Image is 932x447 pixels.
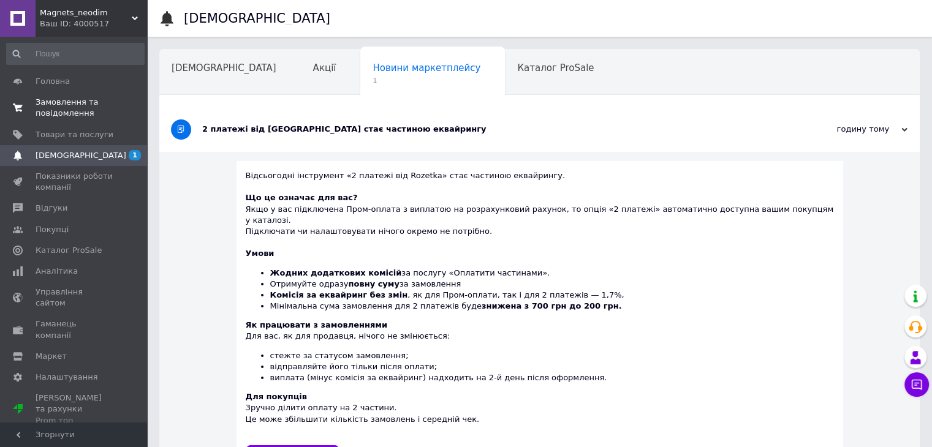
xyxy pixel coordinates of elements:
[270,361,834,372] li: відправляйте його тільки після оплати;
[270,290,834,301] li: , як для Пром-оплати, так і для 2 платежів — 1,7%,
[270,290,408,299] b: Комісія за еквайринг без змін
[270,268,834,279] li: за послугу «Оплатити частинами».
[270,301,834,312] li: Мінімальна сума замовлення для 2 платежів буде
[246,320,834,383] div: Для вас, як для продавця, нічого не змінюється:
[246,391,834,436] div: Зручно ділити оплату на 2 частини. Це може збільшити кількість замовлень і середній чек.
[246,170,834,192] div: Відсьогодні інструмент «2 платежі від Rozetka» стає частиною еквайрингу.
[270,279,834,290] li: Отримуйте одразу за замовлення
[270,372,834,383] li: виплата (мінус комісія за еквайринг) надходить на 2-й день після оформлення.
[36,129,113,140] span: Товари та послуги
[517,62,594,73] span: Каталог ProSale
[172,62,276,73] span: [DEMOGRAPHIC_DATA]
[373,62,480,73] span: Новини маркетплейсу
[129,150,141,160] span: 1
[246,192,834,237] div: Якщо у вас підключена Пром-оплата з виплатою на розрахунковий рахунок, то опція «2 платежі» автом...
[36,287,113,309] span: Управління сайтом
[36,245,102,256] span: Каталог ProSale
[40,18,147,29] div: Ваш ID: 4000517
[246,392,307,401] b: Для покупців
[184,11,330,26] h1: [DEMOGRAPHIC_DATA]
[36,351,67,362] span: Маркет
[313,62,336,73] span: Акції
[202,124,785,135] div: 2 платежі від [GEOGRAPHIC_DATA] стає частиною еквайрингу
[348,279,399,288] b: повну суму
[36,318,113,340] span: Гаманець компанії
[36,76,70,87] span: Головна
[36,203,67,214] span: Відгуки
[785,124,907,135] div: годину тому
[36,393,113,426] span: [PERSON_NAME] та рахунки
[36,150,126,161] span: [DEMOGRAPHIC_DATA]
[246,193,358,202] b: Що це означає для вас?
[36,171,113,193] span: Показники роботи компанії
[6,43,145,65] input: Пошук
[40,7,132,18] span: Magnets_neodim
[246,320,387,329] b: Як працювати з замовленнями
[373,76,480,85] span: 1
[36,372,98,383] span: Налаштування
[904,372,929,397] button: Чат з покупцем
[36,266,78,277] span: Аналітика
[482,301,622,310] b: знижена з 700 грн до 200 грн.
[36,97,113,119] span: Замовлення та повідомлення
[270,268,402,277] b: Жодних додаткових комісій
[246,249,275,258] b: Умови
[36,224,69,235] span: Покупці
[270,350,834,361] li: стежте за статусом замовлення;
[36,415,113,426] div: Prom топ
